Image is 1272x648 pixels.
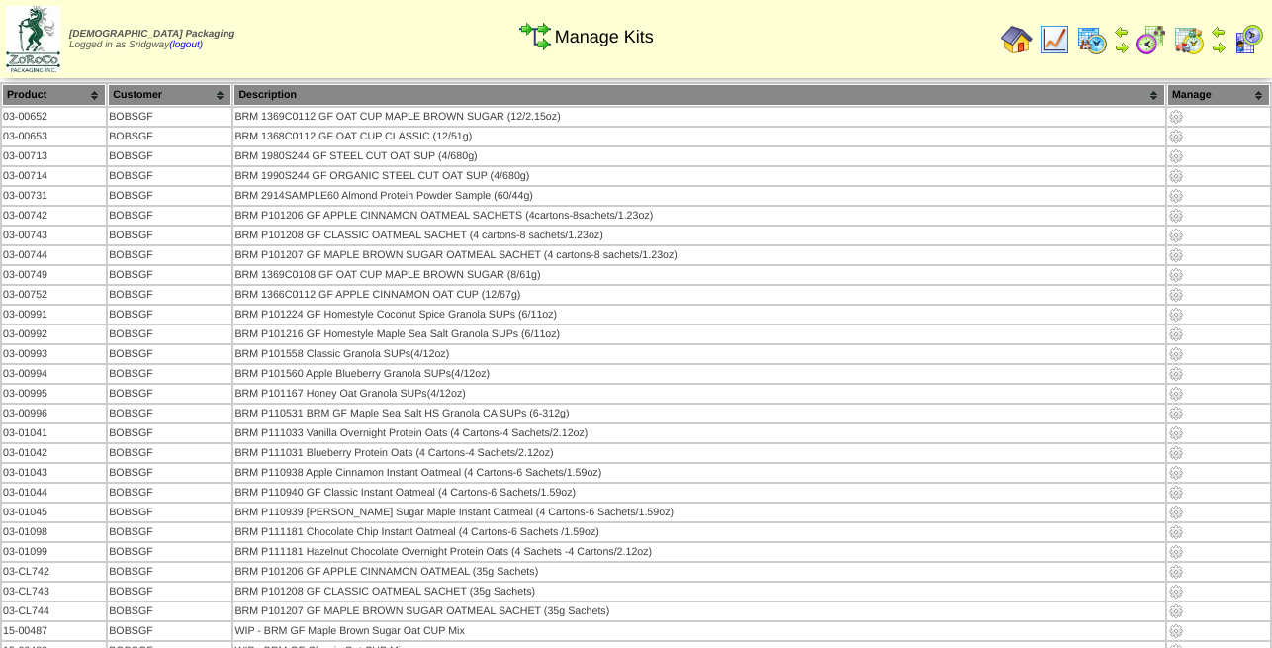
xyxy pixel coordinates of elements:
img: arrowright.gif [1211,40,1227,55]
td: BOBSGF [108,207,231,225]
img: home.gif [1001,24,1033,55]
th: Customer [108,84,231,106]
td: 03-01042 [2,444,106,462]
td: 03-00652 [2,108,106,126]
td: BOBSGF [108,464,231,482]
img: Manage Kit [1168,485,1184,501]
a: (logout) [169,40,203,50]
img: Manage Kit [1168,425,1184,441]
td: BRM P110938 Apple Cinnamon Instant Oatmeal (4 Cartons-6 Sachets/1.59oz) [233,464,1165,482]
td: BRM 1990S244 GF ORGANIC STEEL CUT OAT SUP (4/680g) [233,167,1165,185]
td: BRM 1369C0108 GF OAT CUP MAPLE BROWN SUGAR (8/61g) [233,266,1165,284]
span: [DEMOGRAPHIC_DATA] Packaging [69,29,234,40]
td: BOBSGF [108,622,231,640]
td: 03-00994 [2,365,106,383]
td: BRM P101216 GF Homestyle Maple Sea Salt Granola SUPs (6/11oz) [233,325,1165,343]
td: BOBSGF [108,523,231,541]
td: 03-00749 [2,266,106,284]
td: BOBSGF [108,187,231,205]
td: BOBSGF [108,365,231,383]
td: BOBSGF [108,484,231,502]
td: BOBSGF [108,424,231,442]
th: Product [2,84,106,106]
img: Manage Kit [1168,445,1184,461]
th: Description [233,84,1165,106]
td: 03-00996 [2,405,106,422]
img: Manage Kit [1168,307,1184,323]
td: BOBSGF [108,147,231,165]
img: Manage Kit [1168,247,1184,263]
img: Manage Kit [1168,129,1184,144]
td: BOBSGF [108,227,231,244]
td: BOBSGF [108,128,231,145]
td: 15-00487 [2,622,106,640]
img: Manage Kit [1168,505,1184,520]
img: arrowleft.gif [1211,24,1227,40]
img: workflow.gif [519,21,551,52]
img: Manage Kit [1168,346,1184,362]
td: 03-01043 [2,464,106,482]
th: Manage [1167,84,1270,106]
td: BRM 1366C0112 GF APPLE CINNAMON OAT CUP (12/67g) [233,286,1165,304]
td: BOBSGF [108,306,231,324]
img: Manage Kit [1168,326,1184,342]
td: BRM P101167 Honey Oat Granola SUPs(4/12oz) [233,385,1165,403]
td: 03-CL743 [2,583,106,601]
td: BOBSGF [108,345,231,363]
td: BRM 1368C0112 GF OAT CUP CLASSIC (12/51g) [233,128,1165,145]
img: arrowleft.gif [1114,24,1130,40]
img: arrowright.gif [1114,40,1130,55]
img: Manage Kit [1168,287,1184,303]
img: Manage Kit [1168,406,1184,421]
td: 03-00991 [2,306,106,324]
td: 03-00752 [2,286,106,304]
td: BOBSGF [108,543,231,561]
td: BOBSGF [108,266,231,284]
img: calendarinout.gif [1173,24,1205,55]
img: Manage Kit [1168,188,1184,204]
td: 03-00731 [2,187,106,205]
td: BRM P101207 GF MAPLE BROWN SUGAR OATMEAL SACHET (4 cartons-8 sachets/1.23oz) [233,246,1165,264]
img: Manage Kit [1168,544,1184,560]
td: BOBSGF [108,583,231,601]
img: Manage Kit [1168,386,1184,402]
td: WIP - BRM GF Maple Brown Sugar Oat CUP Mix [233,622,1165,640]
td: 03-00743 [2,227,106,244]
td: BOBSGF [108,108,231,126]
td: BOBSGF [108,167,231,185]
td: 03-CL742 [2,563,106,581]
img: Manage Kit [1168,564,1184,580]
td: BOBSGF [108,563,231,581]
span: Manage Kits [555,27,654,47]
td: BRM 1980S244 GF STEEL CUT OAT SUP (4/680g) [233,147,1165,165]
span: Logged in as Sridgway [69,29,234,50]
td: BOBSGF [108,405,231,422]
td: 03-00742 [2,207,106,225]
td: 03-00653 [2,128,106,145]
img: Manage Kit [1168,168,1184,184]
td: BOBSGF [108,246,231,264]
img: calendarblend.gif [1136,24,1167,55]
img: Manage Kit [1168,465,1184,481]
td: BRM P111031 Blueberry Protein Oats (4 Cartons-4 Sachets/2.12oz) [233,444,1165,462]
td: 03-01044 [2,484,106,502]
td: 03-CL744 [2,602,106,620]
td: BRM P101208 GF CLASSIC OATMEAL SACHET (35g Sachets) [233,583,1165,601]
img: Manage Kit [1168,267,1184,283]
img: Manage Kit [1168,208,1184,224]
td: BRM P111181 Chocolate Chip Instant Oatmeal (4 Cartons-6 Sachets /1.59oz) [233,523,1165,541]
td: BRM P101208 GF CLASSIC OATMEAL SACHET (4 cartons-8 sachets/1.23oz) [233,227,1165,244]
img: calendarcustomer.gif [1232,24,1264,55]
td: 03-00744 [2,246,106,264]
td: BRM P101206 GF APPLE CINNAMON OATMEAL SACHETS (4cartons-8sachets/1.23oz) [233,207,1165,225]
img: Manage Kit [1168,603,1184,619]
td: BRM P110940 GF Classic Instant Oatmeal (4 Cartons-6 Sachets/1.59oz) [233,484,1165,502]
td: 03-00995 [2,385,106,403]
td: BOBSGF [108,325,231,343]
td: BRM P101224 GF Homestyle Coconut Spice Granola SUPs (6/11oz) [233,306,1165,324]
td: 03-00714 [2,167,106,185]
td: 03-01098 [2,523,106,541]
td: BRM 1369C0112 GF OAT CUP MAPLE BROWN SUGAR (12/2.15oz) [233,108,1165,126]
img: Manage Kit [1168,623,1184,639]
td: BOBSGF [108,385,231,403]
